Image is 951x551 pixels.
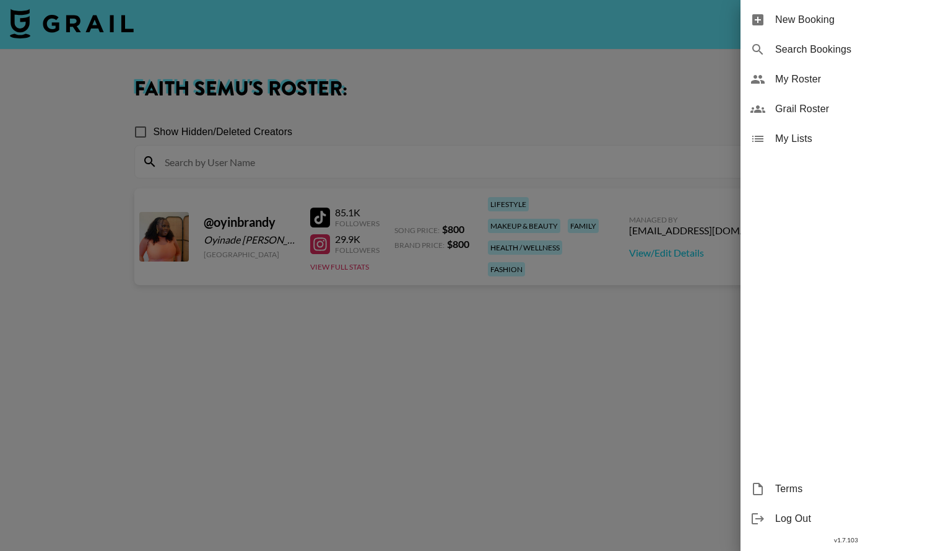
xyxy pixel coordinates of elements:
[740,35,951,64] div: Search Bookings
[775,511,941,526] span: Log Out
[775,12,941,27] span: New Booking
[740,64,951,94] div: My Roster
[775,131,941,146] span: My Lists
[740,5,951,35] div: New Booking
[740,124,951,154] div: My Lists
[740,94,951,124] div: Grail Roster
[740,534,951,547] div: v 1.7.103
[740,504,951,534] div: Log Out
[775,102,941,117] span: Grail Roster
[775,482,941,496] span: Terms
[740,474,951,504] div: Terms
[775,72,941,87] span: My Roster
[775,42,941,57] span: Search Bookings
